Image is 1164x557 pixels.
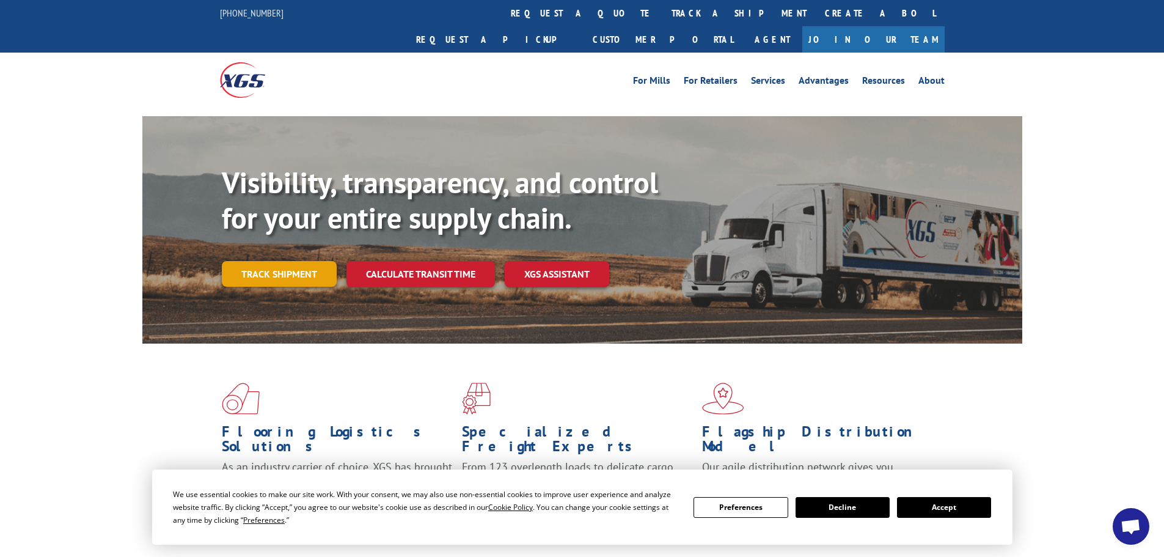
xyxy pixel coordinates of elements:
a: Request a pickup [407,26,584,53]
a: About [918,76,945,89]
img: xgs-icon-flagship-distribution-model-red [702,383,744,415]
a: XGS ASSISTANT [505,261,609,287]
b: Visibility, transparency, and control for your entire supply chain. [222,163,658,237]
span: Our agile distribution network gives you nationwide inventory management on demand. [702,460,927,489]
a: Resources [862,76,905,89]
button: Decline [796,497,890,518]
a: [PHONE_NUMBER] [220,7,284,19]
button: Accept [897,497,991,518]
a: Advantages [799,76,849,89]
a: Agent [742,26,802,53]
span: Cookie Policy [488,502,533,512]
a: For Retailers [684,76,738,89]
span: As an industry carrier of choice, XGS has brought innovation and dedication to flooring logistics... [222,460,452,503]
p: From 123 overlength loads to delicate cargo, our experienced staff knows the best way to move you... [462,460,693,514]
div: Cookie Consent Prompt [152,470,1012,545]
img: xgs-icon-focused-on-flooring-red [462,383,491,415]
a: Track shipment [222,261,337,287]
a: Open chat [1113,508,1149,545]
a: For Mills [633,76,670,89]
a: Services [751,76,785,89]
h1: Flagship Distribution Model [702,424,933,460]
h1: Specialized Freight Experts [462,424,693,460]
div: We use essential cookies to make our site work. With your consent, we may also use non-essential ... [173,488,679,526]
button: Preferences [694,497,788,518]
a: Calculate transit time [346,261,495,287]
a: Customer Portal [584,26,742,53]
a: Join Our Team [802,26,945,53]
img: xgs-icon-total-supply-chain-intelligence-red [222,383,260,415]
h1: Flooring Logistics Solutions [222,424,453,460]
span: Preferences [243,515,285,525]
